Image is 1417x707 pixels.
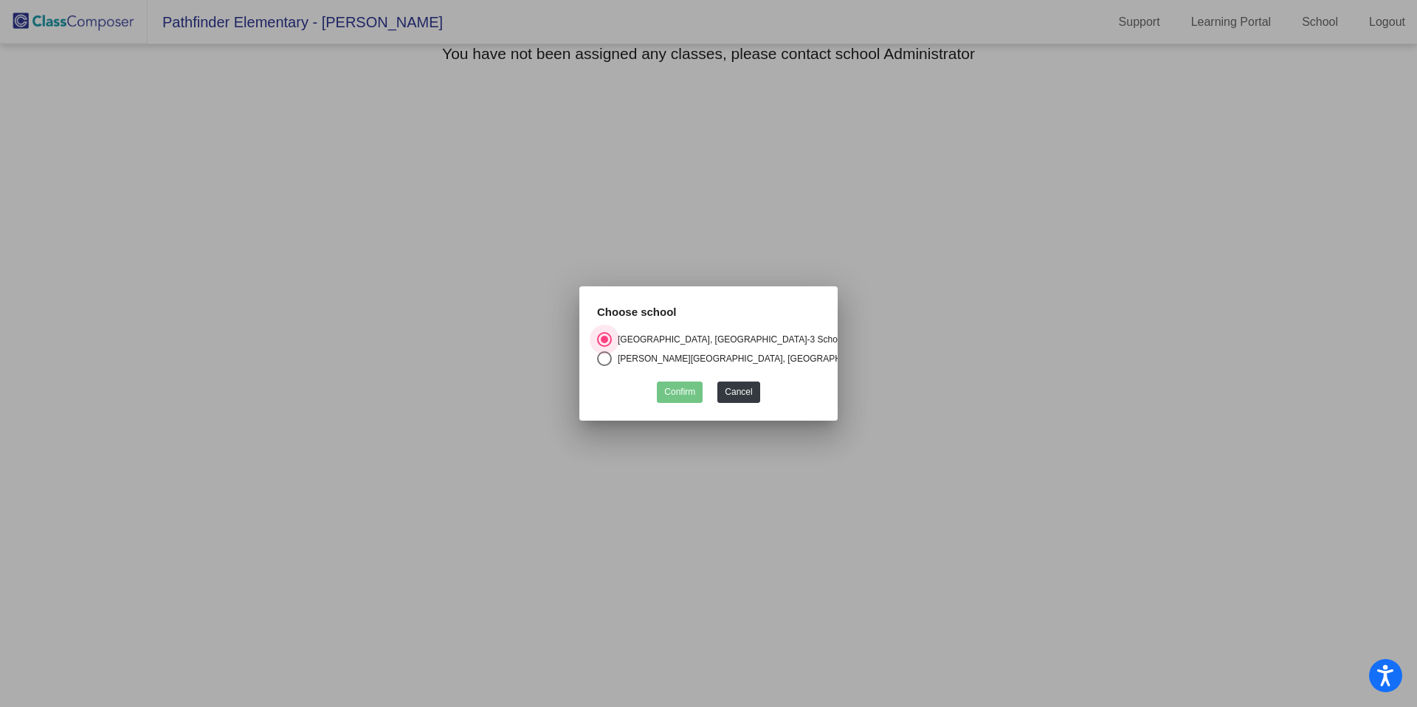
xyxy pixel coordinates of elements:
[657,382,703,403] button: Confirm
[612,333,849,346] div: [GEOGRAPHIC_DATA], [GEOGRAPHIC_DATA]-3 Schools
[597,332,820,370] mat-radio-group: Select an option
[612,352,880,365] div: [PERSON_NAME][GEOGRAPHIC_DATA], [GEOGRAPHIC_DATA]
[717,382,759,403] button: Cancel
[597,304,677,321] label: Choose school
